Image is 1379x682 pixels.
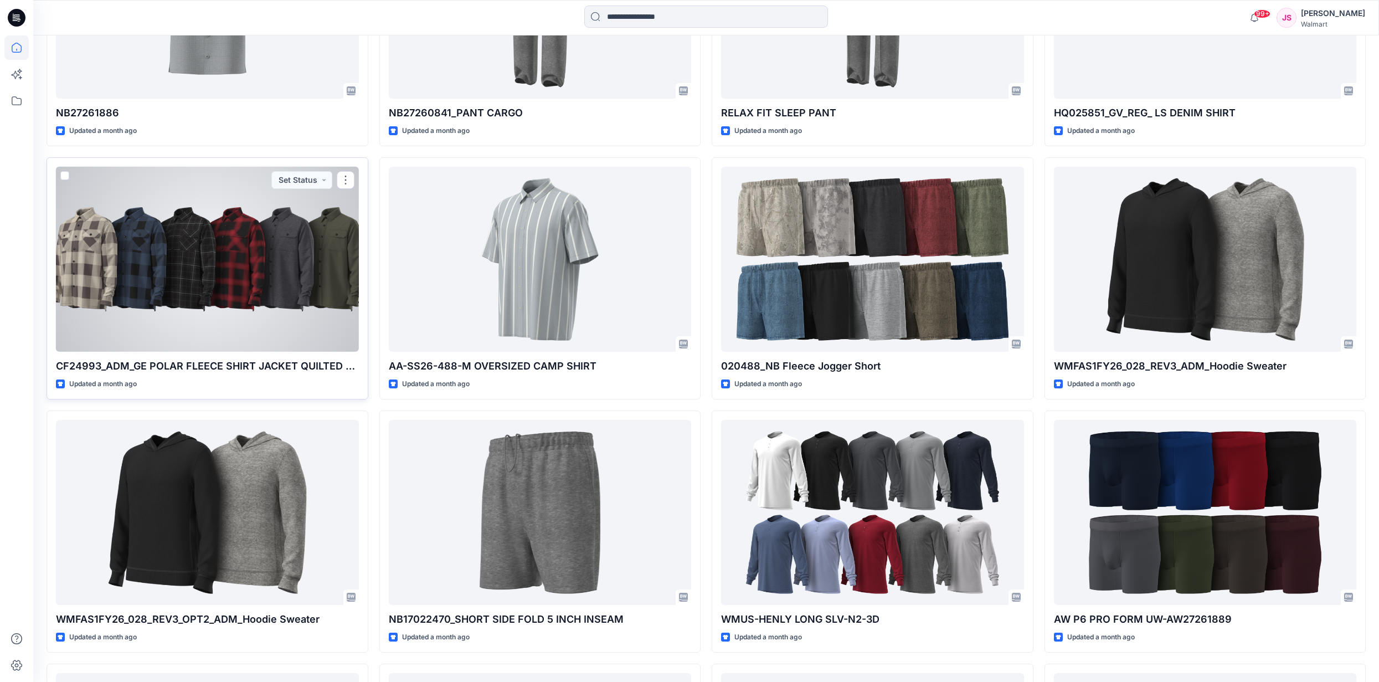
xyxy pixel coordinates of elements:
[1067,378,1135,390] p: Updated a month ago
[1254,9,1270,18] span: 99+
[389,105,692,121] p: NB27260841_PANT CARGO
[402,378,470,390] p: Updated a month ago
[721,105,1024,121] p: RELAX FIT SLEEP PANT
[1054,358,1357,374] p: WMFAS1FY26_028_REV3_ADM_Hoodie Sweater
[1054,420,1357,605] a: AW P6 PRO FORM UW-AW27261889
[69,125,137,137] p: Updated a month ago
[721,612,1024,627] p: WMUS-HENLY LONG SLV-N2-3D
[402,632,470,643] p: Updated a month ago
[69,632,137,643] p: Updated a month ago
[56,167,359,352] a: CF24993_ADM_GE POLAR FLEECE SHIRT JACKET QUILTED LINING
[1054,167,1357,352] a: WMFAS1FY26_028_REV3_ADM_Hoodie Sweater
[56,358,359,374] p: CF24993_ADM_GE POLAR FLEECE SHIRT JACKET QUILTED LINING
[389,612,692,627] p: NB17022470_SHORT SIDE FOLD 5 INCH INSEAM
[1301,7,1365,20] div: [PERSON_NAME]
[402,125,470,137] p: Updated a month ago
[734,378,802,390] p: Updated a month ago
[1054,612,1357,627] p: AW P6 PRO FORM UW-AW27261889
[56,105,359,121] p: NB27261886
[734,632,802,643] p: Updated a month ago
[1277,8,1296,28] div: JS
[1301,20,1365,28] div: Walmart
[721,358,1024,374] p: 020488_NB Fleece Jogger Short
[1054,105,1357,121] p: HQ025851_GV_REG_ LS DENIM SHIRT
[1067,632,1135,643] p: Updated a month ago
[721,167,1024,352] a: 020488_NB Fleece Jogger Short
[389,167,692,352] a: AA-SS26-488-M OVERSIZED CAMP SHIRT
[56,612,359,627] p: WMFAS1FY26_028_REV3_OPT2_ADM_Hoodie Sweater
[389,420,692,605] a: NB17022470_SHORT SIDE FOLD 5 INCH INSEAM
[389,358,692,374] p: AA-SS26-488-M OVERSIZED CAMP SHIRT
[734,125,802,137] p: Updated a month ago
[721,420,1024,605] a: WMUS-HENLY LONG SLV-N2-3D
[56,420,359,605] a: WMFAS1FY26_028_REV3_OPT2_ADM_Hoodie Sweater
[69,378,137,390] p: Updated a month ago
[1067,125,1135,137] p: Updated a month ago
